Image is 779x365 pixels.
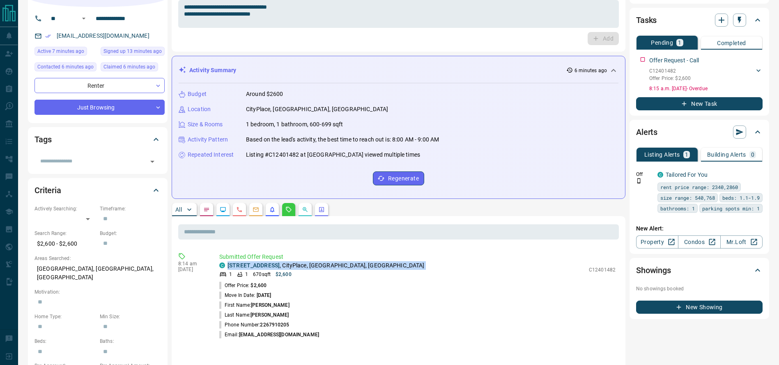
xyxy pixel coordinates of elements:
svg: Push Notification Only [636,178,642,184]
p: 0 [751,152,754,157]
span: Active 7 minutes ago [37,47,84,55]
textarea: To enrich screen reader interactions, please activate Accessibility in Grammarly extension settings [184,4,613,25]
p: [GEOGRAPHIC_DATA], [GEOGRAPHIC_DATA], [GEOGRAPHIC_DATA] [34,262,161,284]
div: Tue Sep 16 2025 [101,62,165,74]
p: , CityPlace, [GEOGRAPHIC_DATA], [GEOGRAPHIC_DATA] [227,261,425,270]
p: [DATE] [178,267,207,272]
p: $2,600 [276,271,292,278]
a: Tailored For You [666,171,708,178]
p: 8:15 a.m. [DATE] - Overdue [649,85,763,92]
h2: Showings [636,264,671,277]
p: Pending [651,40,673,46]
svg: Agent Actions [318,206,325,213]
span: size range: 540,768 [660,194,715,202]
span: [PERSON_NAME] [250,312,289,318]
a: Mr.Loft [720,235,763,249]
p: Based on the lead's activity, the best time to reach out is: 8:00 AM - 9:00 AM [246,135,439,144]
p: Offer Request - Call [649,56,699,65]
p: Submitted Offer Request [219,253,616,261]
div: Activity Summary6 minutes ago [179,63,618,78]
p: Email: [219,331,319,338]
p: 1 [685,152,688,157]
span: Claimed 6 minutes ago [103,63,155,71]
p: Beds: [34,338,96,345]
p: Offer Price: [219,282,267,289]
p: 670 sqft [253,271,271,278]
h2: Tasks [636,14,657,27]
p: Listing Alerts [644,152,680,157]
p: Activity Pattern [188,135,228,144]
p: Move In Date: [219,292,271,299]
span: beds: 1.1-1.9 [722,194,760,202]
h2: Tags [34,133,51,146]
p: Listing #C12401482 at [GEOGRAPHIC_DATA] viewed multiple times [246,151,420,159]
a: [STREET_ADDRESS] [227,262,280,269]
svg: Calls [236,206,243,213]
p: Motivation: [34,288,161,296]
div: Showings [636,260,763,280]
p: All [175,207,182,212]
span: Signed up 13 minutes ago [103,47,162,55]
p: Search Range: [34,230,96,237]
span: parking spots min: 1 [702,204,760,212]
svg: Notes [203,206,210,213]
p: First Name: [219,301,290,309]
p: Building Alerts [707,152,746,157]
svg: Email Verified [45,33,51,39]
div: Tasks [636,10,763,30]
h2: Alerts [636,125,657,139]
svg: Opportunities [302,206,308,213]
p: 1 bedroom, 1 bathroom, 600-699 sqft [246,120,343,129]
button: Regenerate [373,171,424,185]
p: C12401482 [649,67,691,75]
span: [DATE] [257,292,271,298]
p: Around $2600 [246,90,283,98]
p: Areas Searched: [34,255,161,262]
span: bathrooms: 1 [660,204,695,212]
p: No showings booked [636,285,763,292]
p: Budget [188,90,207,98]
p: 6 minutes ago [574,67,607,74]
p: 1 [678,40,681,46]
p: Actively Searching: [34,205,96,212]
p: C12401482 [589,266,616,274]
p: Location [188,105,211,114]
p: Min Size: [100,313,161,320]
p: Phone Number: [219,321,290,328]
p: Baths: [100,338,161,345]
p: Budget: [100,230,161,237]
button: New Showing [636,301,763,314]
div: C12401482Offer Price: $2,600 [649,66,763,84]
h2: Criteria [34,184,61,197]
span: Contacted 6 minutes ago [37,63,94,71]
svg: Listing Alerts [269,206,276,213]
div: Tue Sep 16 2025 [34,47,97,58]
div: Just Browsing [34,100,165,115]
p: Home Type: [34,313,96,320]
div: Tue Sep 16 2025 [101,47,165,58]
p: Timeframe: [100,205,161,212]
button: Open [79,14,89,23]
p: Activity Summary [189,66,236,75]
p: 1 [229,271,232,278]
svg: Lead Browsing Activity [220,206,226,213]
button: Open [147,156,158,167]
div: Tue Sep 16 2025 [34,62,97,74]
a: [EMAIL_ADDRESS][DOMAIN_NAME] [57,32,149,39]
span: $2,600 [250,283,267,288]
p: 1 [245,271,248,278]
button: New Task [636,97,763,110]
span: [PERSON_NAME] [251,302,289,308]
p: Completed [717,40,746,46]
div: Tags [34,130,161,149]
div: Renter [34,78,165,93]
span: rent price range: 2340,2860 [660,183,738,191]
p: 8:14 am [178,261,207,267]
p: CityPlace, [GEOGRAPHIC_DATA], [GEOGRAPHIC_DATA] [246,105,388,114]
p: Off [636,171,653,178]
div: condos.ca [219,262,225,268]
p: Repeated Interest [188,151,234,159]
span: 2267910205 [260,322,289,328]
div: Alerts [636,122,763,142]
svg: Requests [285,206,292,213]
